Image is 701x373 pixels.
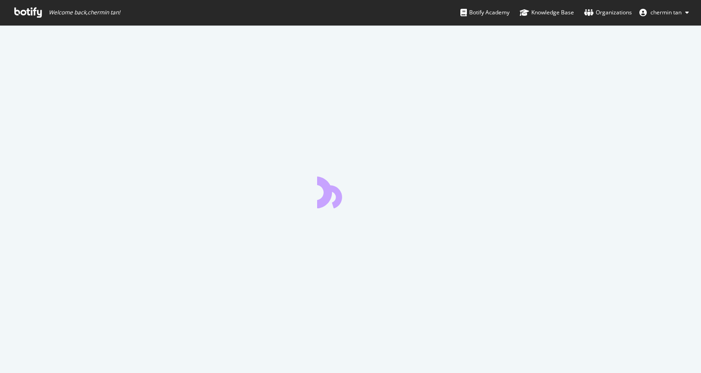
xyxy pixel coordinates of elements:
[460,8,510,17] div: Botify Academy
[584,8,632,17] div: Organizations
[317,175,384,208] div: animation
[520,8,574,17] div: Knowledge Base
[49,9,120,16] span: Welcome back, chermin tan !
[650,8,682,16] span: chermin tan
[632,5,696,20] button: chermin tan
